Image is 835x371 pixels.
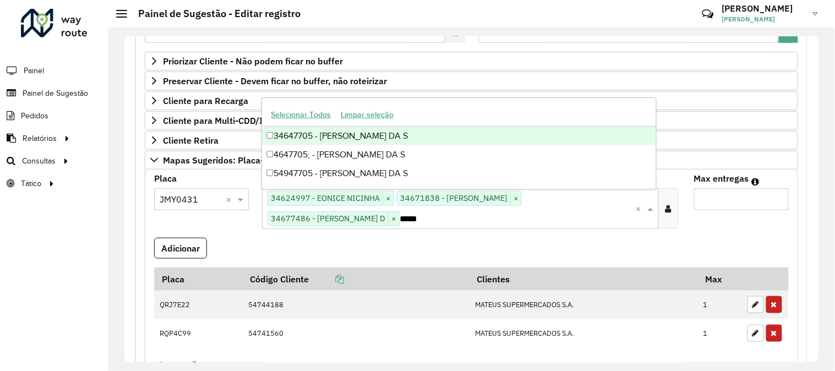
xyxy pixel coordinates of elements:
em: Máximo de clientes que serão colocados na mesma rota com os clientes informados [752,177,760,186]
label: Placa [154,172,177,185]
label: Max entregas [694,172,749,185]
td: RQP4C99 [154,319,243,348]
h3: [PERSON_NAME] [722,3,805,14]
span: [PERSON_NAME] [722,14,805,24]
td: 54744188 [243,291,470,319]
button: Selecionar Todos [266,106,336,123]
a: Cliente Retira [145,131,798,150]
div: 54947705 - [PERSON_NAME] DA S [262,164,656,183]
a: Preservar Cliente - Devem ficar no buffer, não roteirizar [145,72,798,90]
span: × [388,212,399,226]
span: Pedidos [21,110,48,122]
td: MATEUS SUPERMERCADOS S.A. [469,291,697,319]
div: 34647705 - [PERSON_NAME] DA S [262,127,656,145]
td: 1 [698,319,742,348]
td: QRJ7E22 [154,291,243,319]
td: 54741560 [243,319,470,348]
a: Cliente para Recarga [145,91,798,110]
span: Priorizar Cliente - Não podem ficar no buffer [163,57,343,66]
td: 1 [698,291,742,319]
div: 4647705; - [PERSON_NAME] DA S [262,145,656,164]
span: 34624997 - EONICE NICINHA [268,192,383,205]
a: Copiar [309,274,345,285]
span: 34677486 - [PERSON_NAME] D [268,212,388,225]
span: Clear all [226,193,235,206]
span: Relatórios [23,133,57,144]
span: × [383,192,394,205]
button: Limpar seleção [336,106,399,123]
span: Cliente para Recarga [163,96,248,105]
a: Cliente para Multi-CDD/Internalização [145,111,798,130]
span: 34671838 - [PERSON_NAME] [397,192,510,205]
h2: Painel de Sugestão - Editar registro [127,8,301,20]
td: MATEUS SUPERMERCADOS S.A. [469,319,697,348]
span: Mapas Sugeridos: Placa-Cliente [163,156,292,165]
span: Tático [21,178,41,189]
a: Contato Rápido [696,2,719,26]
a: Priorizar Cliente - Não podem ficar no buffer [145,52,798,70]
th: Clientes [469,268,697,291]
a: Mapas Sugeridos: Placa-Cliente [145,151,798,170]
span: Consultas [22,155,56,167]
span: Cliente para Multi-CDD/Internalização [163,116,318,125]
span: Painel [24,65,44,77]
span: Clear all [636,202,645,215]
span: Painel de Sugestão [23,88,88,99]
th: Placa [154,268,243,291]
span: × [510,192,521,205]
span: Preservar Cliente - Devem ficar no buffer, não roteirizar [163,77,387,85]
span: Cliente Retira [163,136,219,145]
button: Adicionar [154,238,207,259]
th: Max [698,268,742,291]
th: Código Cliente [243,268,470,291]
ng-dropdown-panel: Options list [261,97,656,189]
